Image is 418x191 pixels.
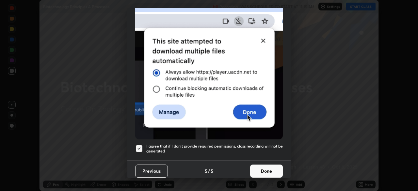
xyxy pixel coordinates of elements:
[135,165,168,178] button: Previous
[146,144,283,154] h5: I agree that if I don't provide required permissions, class recording will not be generated
[250,165,283,178] button: Done
[211,167,213,174] h4: 5
[208,167,210,174] h4: /
[205,167,207,174] h4: 5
